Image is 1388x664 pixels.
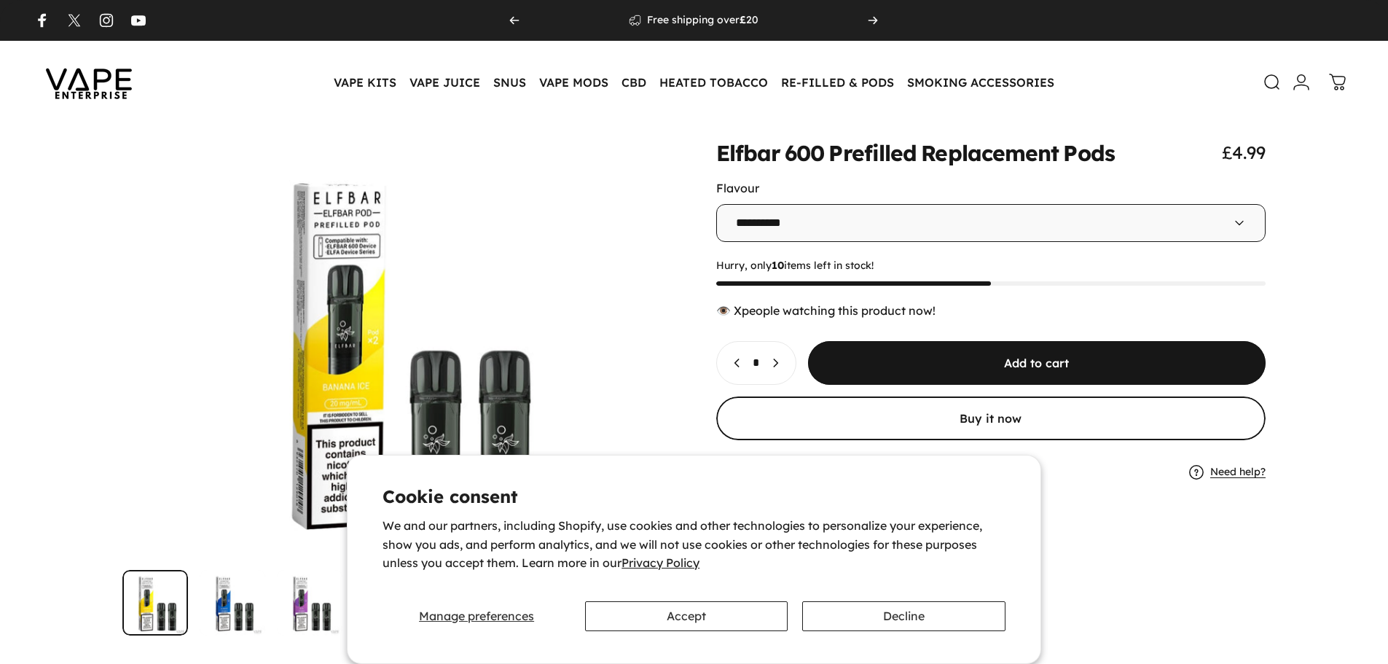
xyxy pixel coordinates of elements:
span: £4.99 [1222,141,1266,163]
div: 👁️ people watching this product now! [716,303,1266,318]
summary: VAPE JUICE [403,67,487,98]
summary: HEATED TOBACCO [653,67,775,98]
summary: VAPE KITS [327,67,403,98]
button: Increase quantity for Elfbar 600 Prefilled Replacement Pods [762,342,796,384]
h2: Cookie consent [383,488,1005,505]
img: Elfbar 600 Prefilled Replacement Pods [200,570,265,636]
a: Need help? [1210,466,1266,479]
button: Add to cart [808,341,1266,385]
summary: SMOKING ACCESSORIES [901,67,1061,98]
button: Go to item [277,570,342,636]
animate-element: 600 [785,142,824,164]
label: Flavour [716,181,759,195]
p: We and our partners, including Shopify, use cookies and other technologies to personalize your ex... [383,517,1005,573]
span: Hurry, only items left in stock! [716,259,1266,273]
button: Manage preferences [383,601,571,631]
strong: £ [740,13,746,26]
button: Buy it now [716,397,1266,440]
button: Accept [585,601,788,631]
img: Elfbar 600 Prefilled Replacement Pods [122,570,188,636]
a: Privacy Policy [622,555,699,570]
button: Decrease quantity for Elfbar 600 Prefilled Replacement Pods [717,342,750,384]
span: Manage preferences [419,609,534,623]
a: 0 items [1322,66,1354,98]
button: Open media 1 in modal [122,141,673,558]
animate-element: Prefilled [828,142,917,164]
animate-element: Replacement [921,142,1059,164]
img: Elfbar 600 Prefilled Replacement Pods [277,570,342,636]
summary: CBD [615,67,653,98]
animate-element: Pods [1063,142,1114,164]
strong: 10 [772,259,784,272]
img: Vape Enterprise [23,48,154,117]
button: Go to item [122,570,188,636]
nav: Primary [327,67,1061,98]
summary: RE-FILLED & PODS [775,67,901,98]
summary: SNUS [487,67,533,98]
button: Go to item [200,570,265,636]
p: Free shipping over 20 [647,14,758,27]
media-gallery: Gallery Viewer [122,141,673,636]
button: Decline [802,601,1005,631]
animate-element: Elfbar [716,142,781,164]
summary: VAPE MODS [533,67,615,98]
